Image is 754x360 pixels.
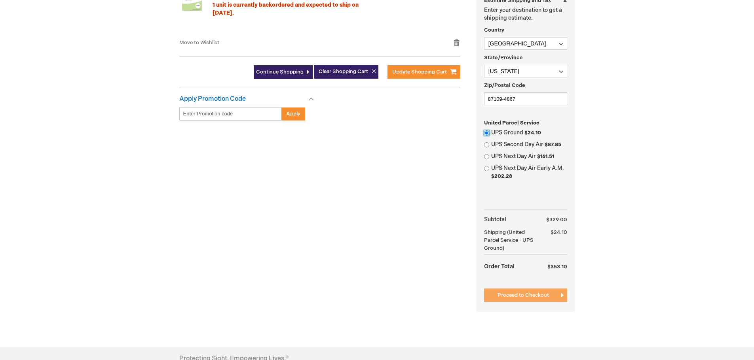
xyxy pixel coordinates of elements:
span: $202.28 [491,173,512,179]
span: Clear Shopping Cart [319,68,368,75]
span: $353.10 [547,264,567,270]
th: Subtotal [484,213,541,226]
span: Update Shopping Cart [392,69,447,75]
span: Shipping [484,229,506,236]
label: UPS Ground [491,129,567,137]
p: Enter your destination to get a shipping estimate. [484,6,567,22]
button: Proceed to Checkout [484,288,567,302]
input: Enter Promotion code [179,107,282,121]
span: State/Province [484,55,523,61]
a: Move to Wishlist [179,40,219,46]
label: UPS Next Day Air [491,153,567,160]
label: UPS Next Day Air Early A.M. [491,164,567,180]
span: $161.51 [537,153,554,160]
span: Zip/Postal Code [484,82,525,89]
span: Proceed to Checkout [498,292,549,298]
span: United Parcel Service [484,120,539,126]
button: Update Shopping Cart [387,65,460,79]
strong: Apply Promotion Code [179,95,246,103]
span: Country [484,27,504,33]
a: Continue Shopping [254,65,313,79]
span: Continue Shopping [256,69,304,75]
button: Apply [281,107,305,121]
span: Apply [286,111,300,117]
div: 1 unit is currently backordered and expected to ship on [DATE]. [213,1,361,17]
strong: Order Total [484,259,515,273]
span: (United Parcel Service - UPS Ground) [484,229,534,251]
span: $24.10 [551,229,567,236]
span: $329.00 [546,217,567,223]
button: Clear Shopping Cart [314,65,378,79]
span: $87.85 [545,141,561,148]
label: UPS Second Day Air [491,141,567,149]
span: $24.10 [524,130,541,136]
